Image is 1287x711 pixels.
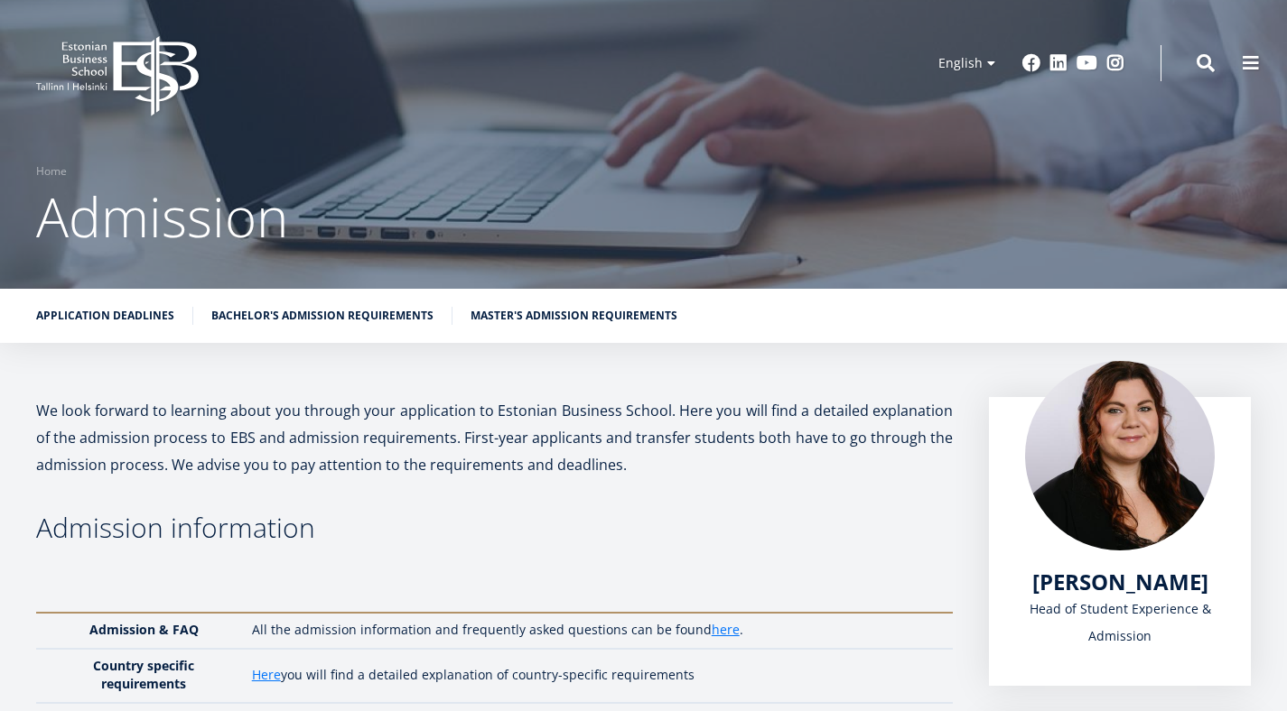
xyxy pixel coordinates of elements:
a: Application deadlines [36,307,174,325]
td: All the admission information and frequently asked questions can be found . [243,613,953,649]
a: Facebook [1022,54,1040,72]
a: Home [36,162,67,180]
a: here [712,621,740,639]
span: Admission [36,180,288,254]
a: Instagram [1106,54,1124,72]
span: [PERSON_NAME] [1032,567,1208,596]
img: liina reimann [1025,361,1215,550]
div: Head of Student Experience & Admission [1025,596,1215,650]
p: We look forward to learning about you through your application to Estonian Business School. Here ... [36,397,953,478]
a: Youtube [1077,54,1097,72]
a: [PERSON_NAME] [1032,568,1208,596]
td: you will find a detailed explanation of country-specific requirements [243,649,953,703]
a: Here [252,666,281,684]
strong: Country specific requirements [93,657,194,692]
h3: Admission information [36,514,953,541]
a: Linkedin [1049,54,1068,72]
strong: Admission & FAQ [89,621,199,638]
a: Bachelor's admission requirements [211,307,434,325]
a: Master's admission requirements [471,307,677,325]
